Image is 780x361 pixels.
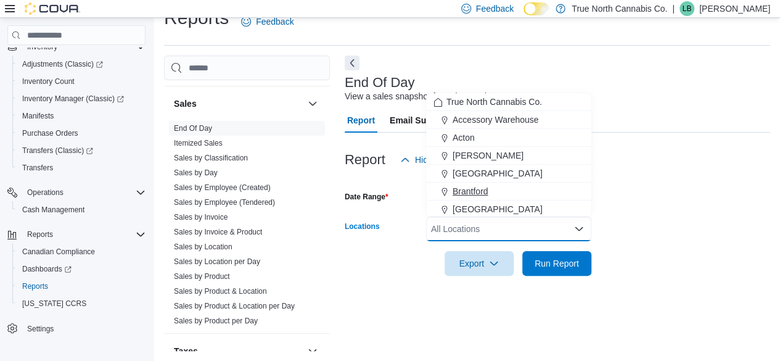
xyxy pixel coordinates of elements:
button: Operations [22,185,68,200]
a: Transfers [17,160,58,175]
span: Sales by Invoice [174,212,228,222]
a: Sales by Product & Location per Day [174,302,295,310]
span: Sales by Day [174,168,218,178]
a: Sales by Invoice & Product [174,228,262,236]
a: Sales by Product & Location [174,287,267,296]
span: Canadian Compliance [17,244,146,259]
span: Reports [17,279,146,294]
button: Close list of options [574,224,584,234]
span: Adjustments (Classic) [17,57,146,72]
span: End Of Day [174,123,212,133]
button: [PERSON_NAME] [426,147,591,165]
span: Sales by Classification [174,153,248,163]
button: Inventory Count [12,73,150,90]
span: Cash Management [17,202,146,217]
span: Sales by Invoice & Product [174,227,262,237]
span: Feedback [476,2,514,15]
span: Reports [22,281,48,291]
span: Settings [22,321,146,336]
span: Dark Mode [523,15,524,16]
a: Cash Management [17,202,89,217]
a: Sales by Employee (Created) [174,183,271,192]
a: Sales by Location per Day [174,257,260,266]
span: Dashboards [22,264,72,274]
span: [PERSON_NAME] [453,149,523,162]
span: Feedback [256,15,294,28]
span: Report [347,108,375,133]
a: Adjustments (Classic) [17,57,108,72]
span: Manifests [22,111,54,121]
span: Reports [22,227,146,242]
a: Sales by Product per Day [174,317,258,325]
span: Cash Management [22,205,84,215]
h3: Report [345,152,385,167]
span: Run Report [535,257,579,270]
button: [US_STATE] CCRS [12,295,150,312]
span: Sales by Product & Location per Day [174,301,295,311]
button: [GEOGRAPHIC_DATA] [426,165,591,183]
h3: End Of Day [345,75,415,90]
span: [GEOGRAPHIC_DATA] [453,203,543,215]
span: Accessory Warehouse [453,114,539,126]
button: Run Report [522,251,591,276]
span: Operations [22,185,146,200]
a: Feedback [236,9,298,34]
span: Transfers (Classic) [17,143,146,158]
span: [US_STATE] CCRS [22,299,86,309]
a: Transfers (Classic) [12,142,150,159]
a: Inventory Count [17,74,80,89]
button: True North Cannabis Co. [426,93,591,111]
span: True North Cannabis Co. [446,96,542,108]
button: Sales [174,98,303,110]
h3: Taxes [174,345,198,357]
button: Canadian Compliance [12,243,150,260]
button: Transfers [12,159,150,176]
a: Sales by Day [174,168,218,177]
span: Export [452,251,506,276]
a: Reports [17,279,53,294]
a: End Of Day [174,124,212,133]
span: Adjustments (Classic) [22,59,103,69]
span: Canadian Compliance [22,247,95,257]
a: [US_STATE] CCRS [17,296,91,311]
span: Manifests [17,109,146,123]
button: Reports [22,227,58,242]
label: Date Range [345,192,388,202]
a: Sales by Classification [174,154,248,162]
span: Email Subscription [390,108,468,133]
img: Cova [25,2,80,15]
a: Dashboards [12,260,150,278]
a: Itemized Sales [174,139,223,147]
button: Taxes [174,345,303,357]
button: Next [345,56,359,70]
button: Taxes [305,344,320,359]
a: Manifests [17,109,59,123]
a: Inventory Manager (Classic) [12,90,150,107]
button: Purchase Orders [12,125,150,142]
a: Inventory Manager (Classic) [17,91,129,106]
span: Dashboards [17,262,146,276]
button: Brantford [426,183,591,201]
span: Inventory Manager (Classic) [17,91,146,106]
span: Transfers [22,163,53,173]
span: Brantford [453,185,488,197]
a: Canadian Compliance [17,244,100,259]
span: Sales by Employee (Tendered) [174,197,275,207]
span: Purchase Orders [22,128,78,138]
button: [GEOGRAPHIC_DATA] [426,201,591,218]
a: Sales by Employee (Tendered) [174,198,275,207]
a: Transfers (Classic) [17,143,98,158]
span: Settings [27,324,54,334]
a: Sales by Location [174,243,232,251]
button: Export [445,251,514,276]
button: Accessory Warehouse [426,111,591,129]
p: | [672,1,675,16]
span: Sales by Product & Location [174,286,267,296]
button: Reports [2,226,150,243]
div: Lori Burns [679,1,694,16]
span: Sales by Location per Day [174,257,260,267]
input: Dark Mode [523,2,549,15]
span: Sales by Product [174,272,230,281]
button: Acton [426,129,591,147]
